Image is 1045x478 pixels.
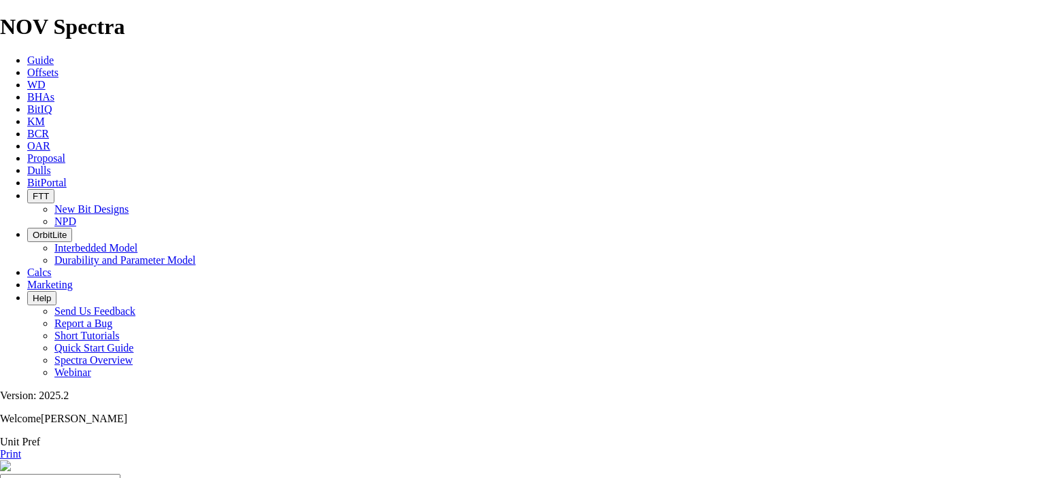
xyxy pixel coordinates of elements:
[27,228,72,242] button: OrbitLite
[33,293,51,303] span: Help
[27,54,54,66] a: Guide
[27,189,54,203] button: FTT
[27,103,52,115] a: BitIQ
[27,128,49,139] a: BCR
[27,165,51,176] a: Dulls
[54,216,76,227] a: NPD
[27,152,65,164] a: Proposal
[27,279,73,290] a: Marketing
[54,305,135,317] a: Send Us Feedback
[54,242,137,254] a: Interbedded Model
[27,67,59,78] a: Offsets
[54,354,133,366] a: Spectra Overview
[33,230,67,240] span: OrbitLite
[54,330,120,341] a: Short Tutorials
[33,191,49,201] span: FTT
[27,140,50,152] a: OAR
[54,254,196,266] a: Durability and Parameter Model
[54,318,112,329] a: Report a Bug
[54,203,129,215] a: New Bit Designs
[27,79,46,90] a: WD
[27,116,45,127] a: KM
[27,291,56,305] button: Help
[27,91,54,103] a: BHAs
[54,366,91,378] a: Webinar
[27,177,67,188] a: BitPortal
[54,342,133,354] a: Quick Start Guide
[27,267,52,278] a: Calcs
[41,413,127,424] span: [PERSON_NAME]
